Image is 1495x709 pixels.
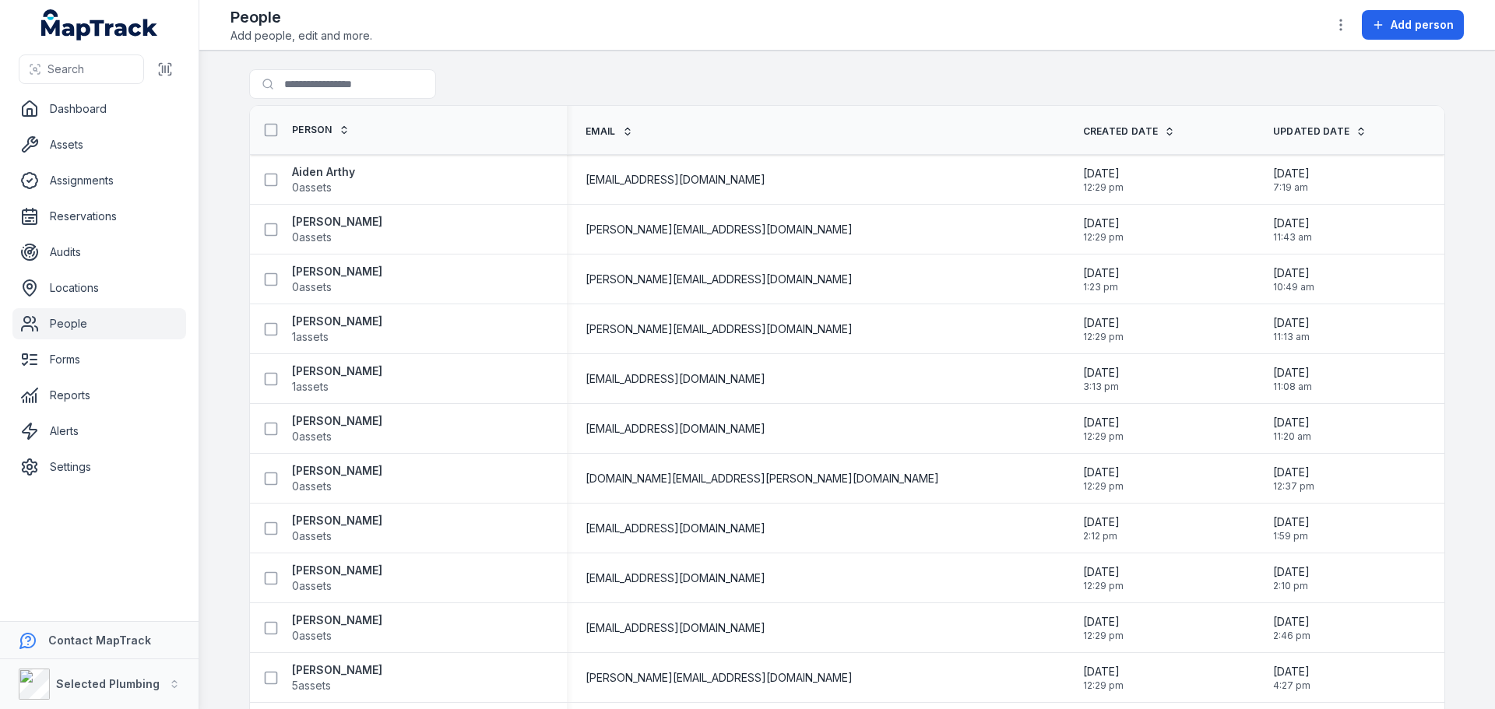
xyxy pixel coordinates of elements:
[1083,365,1120,381] span: [DATE]
[292,563,382,578] strong: [PERSON_NAME]
[12,93,186,125] a: Dashboard
[1273,430,1311,443] span: 11:20 am
[292,429,332,444] span: 0 assets
[12,272,186,304] a: Locations
[1083,216,1124,244] time: 1/14/2025, 12:29:42 PM
[12,380,186,411] a: Reports
[1391,17,1454,33] span: Add person
[1083,679,1124,692] span: 12:29 pm
[292,363,382,379] strong: [PERSON_NAME]
[1273,315,1310,343] time: 8/11/2025, 11:13:23 AM
[1273,365,1312,381] span: [DATE]
[292,528,332,544] span: 0 assets
[12,451,186,483] a: Settings
[1273,614,1310,642] time: 7/29/2025, 2:46:54 PM
[1273,231,1312,244] span: 11:43 am
[1083,465,1124,480] span: [DATE]
[292,279,332,295] span: 0 assets
[586,172,765,188] span: [EMAIL_ADDRESS][DOMAIN_NAME]
[292,513,382,528] strong: [PERSON_NAME]
[292,563,382,594] a: [PERSON_NAME]0assets
[1273,465,1314,480] span: [DATE]
[12,201,186,232] a: Reservations
[1273,564,1310,580] span: [DATE]
[1083,181,1124,194] span: 12:29 pm
[292,413,382,444] a: [PERSON_NAME]0assets
[1083,315,1124,331] span: [DATE]
[1273,415,1311,430] span: [DATE]
[586,421,765,437] span: [EMAIL_ADDRESS][DOMAIN_NAME]
[1273,664,1310,692] time: 7/29/2025, 4:27:33 PM
[292,164,355,195] a: Aiden Arthy0assets
[292,363,382,395] a: [PERSON_NAME]1assets
[1273,530,1310,542] span: 1:59 pm
[1273,564,1310,592] time: 7/29/2025, 2:10:34 PM
[1083,365,1120,393] time: 2/28/2025, 3:13:20 PM
[1083,614,1124,642] time: 1/14/2025, 12:29:42 PM
[586,670,853,686] span: [PERSON_NAME][EMAIL_ADDRESS][DOMAIN_NAME]
[1273,265,1314,293] time: 8/11/2025, 10:49:33 AM
[1083,281,1120,293] span: 1:23 pm
[586,125,633,138] a: Email
[292,463,382,494] a: [PERSON_NAME]0assets
[1083,125,1159,138] span: Created Date
[1273,465,1314,493] time: 7/29/2025, 12:37:47 PM
[586,620,765,636] span: [EMAIL_ADDRESS][DOMAIN_NAME]
[1273,125,1367,138] a: Updated Date
[1273,216,1312,231] span: [DATE]
[1273,216,1312,244] time: 8/11/2025, 11:43:19 AM
[1273,514,1310,530] span: [DATE]
[292,578,332,594] span: 0 assets
[1273,415,1311,443] time: 7/29/2025, 11:20:57 AM
[1083,415,1124,443] time: 1/14/2025, 12:29:42 PM
[292,628,332,644] span: 0 assets
[230,6,372,28] h2: People
[292,314,382,329] strong: [PERSON_NAME]
[1273,125,1350,138] span: Updated Date
[1273,614,1310,630] span: [DATE]
[56,677,160,690] strong: Selected Plumbing
[1362,10,1464,40] button: Add person
[1083,265,1120,293] time: 2/13/2025, 1:23:00 PM
[586,521,765,536] span: [EMAIL_ADDRESS][DOMAIN_NAME]
[292,413,382,429] strong: [PERSON_NAME]
[1083,580,1124,592] span: 12:29 pm
[586,321,853,337] span: [PERSON_NAME][EMAIL_ADDRESS][DOMAIN_NAME]
[1083,614,1124,630] span: [DATE]
[12,416,186,447] a: Alerts
[1273,679,1310,692] span: 4:27 pm
[1273,166,1310,181] span: [DATE]
[1083,125,1176,138] a: Created Date
[1083,231,1124,244] span: 12:29 pm
[1273,480,1314,493] span: 12:37 pm
[292,124,332,136] span: Person
[1273,664,1310,679] span: [DATE]
[12,165,186,196] a: Assignments
[586,471,939,486] span: [DOMAIN_NAME][EMAIL_ADDRESS][PERSON_NAME][DOMAIN_NAME]
[292,479,332,494] span: 0 assets
[1083,430,1124,443] span: 12:29 pm
[292,264,382,295] a: [PERSON_NAME]0assets
[292,513,382,544] a: [PERSON_NAME]0assets
[48,634,151,647] strong: Contact MapTrack
[1083,664,1124,679] span: [DATE]
[1273,630,1310,642] span: 2:46 pm
[1273,514,1310,542] time: 7/29/2025, 1:59:39 PM
[292,214,382,245] a: [PERSON_NAME]0assets
[292,662,382,693] a: [PERSON_NAME]5assets
[292,230,332,245] span: 0 assets
[1273,381,1312,393] span: 11:08 am
[1083,530,1120,542] span: 2:12 pm
[19,54,144,84] button: Search
[292,379,329,395] span: 1 assets
[292,214,382,230] strong: [PERSON_NAME]
[1083,514,1120,530] span: [DATE]
[1273,580,1310,592] span: 2:10 pm
[1083,564,1124,580] span: [DATE]
[292,124,350,136] a: Person
[12,344,186,375] a: Forms
[1273,281,1314,293] span: 10:49 am
[1083,415,1124,430] span: [DATE]
[586,371,765,387] span: [EMAIL_ADDRESS][DOMAIN_NAME]
[1083,630,1124,642] span: 12:29 pm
